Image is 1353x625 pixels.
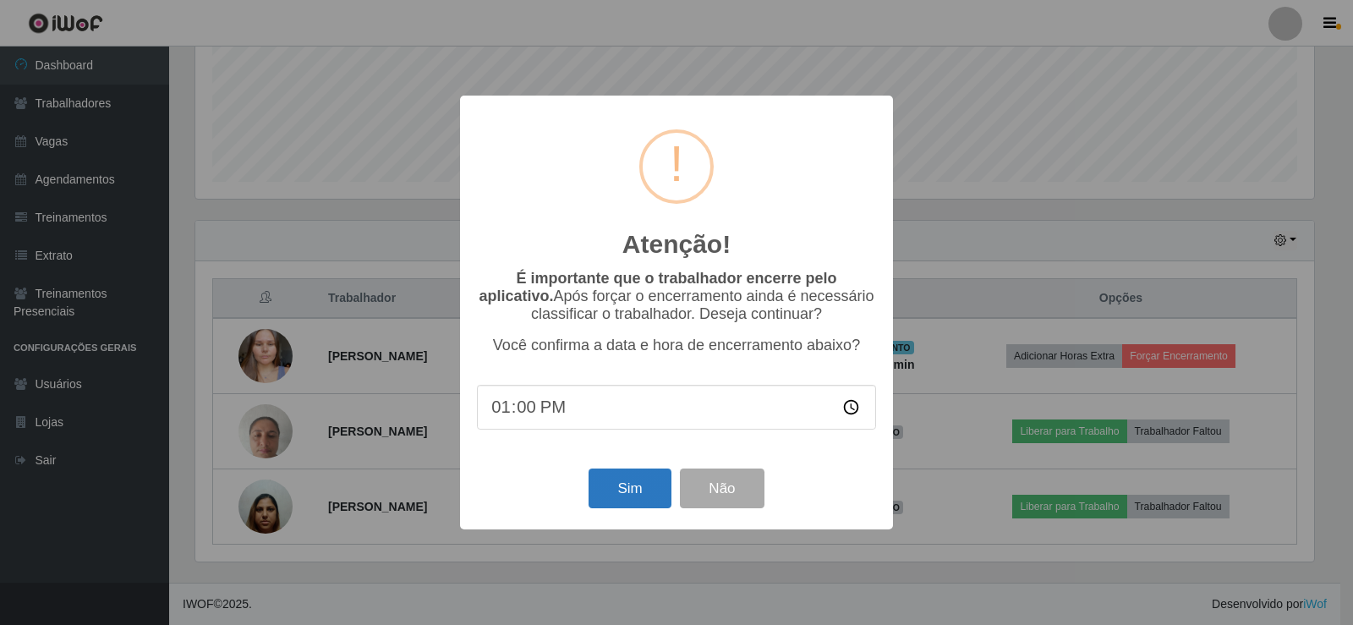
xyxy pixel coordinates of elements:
button: Sim [589,469,671,508]
button: Não [680,469,764,508]
p: Você confirma a data e hora de encerramento abaixo? [477,337,876,354]
h2: Atenção! [622,229,731,260]
p: Após forçar o encerramento ainda é necessário classificar o trabalhador. Deseja continuar? [477,270,876,323]
b: É importante que o trabalhador encerre pelo aplicativo. [479,270,836,304]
